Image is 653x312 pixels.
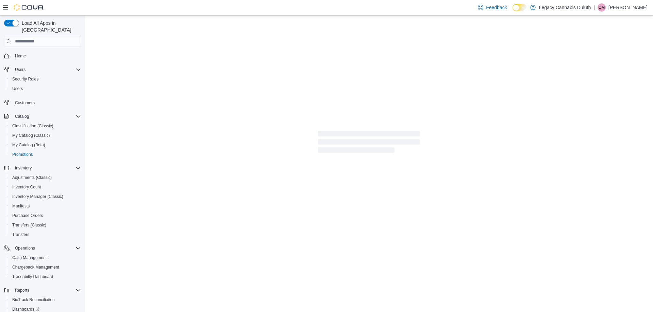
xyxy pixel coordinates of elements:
[15,288,29,293] span: Reports
[10,212,81,220] span: Purchase Orders
[10,296,81,304] span: BioTrack Reconciliation
[7,192,84,201] button: Inventory Manager (Classic)
[12,66,28,74] button: Users
[10,141,48,149] a: My Catalog (Beta)
[1,243,84,253] button: Operations
[593,3,595,12] p: |
[12,52,29,60] a: Home
[12,232,29,237] span: Transfers
[7,131,84,140] button: My Catalog (Classic)
[7,253,84,262] button: Cash Management
[7,295,84,305] button: BioTrack Reconciliation
[10,122,81,130] span: Classification (Classic)
[12,112,81,121] span: Catalog
[10,131,53,140] a: My Catalog (Classic)
[1,97,84,107] button: Customers
[10,273,56,281] a: Traceabilty Dashboard
[12,222,46,228] span: Transfers (Classic)
[15,165,32,171] span: Inventory
[10,212,46,220] a: Purchase Orders
[12,164,81,172] span: Inventory
[12,213,43,218] span: Purchase Orders
[10,231,81,239] span: Transfers
[10,131,81,140] span: My Catalog (Classic)
[10,231,32,239] a: Transfers
[12,194,63,199] span: Inventory Manager (Classic)
[10,254,81,262] span: Cash Management
[12,86,23,91] span: Users
[12,99,37,107] a: Customers
[1,51,84,61] button: Home
[14,4,44,11] img: Cova
[7,84,84,93] button: Users
[10,221,49,229] a: Transfers (Classic)
[15,53,26,59] span: Home
[513,4,527,11] input: Dark Mode
[12,264,59,270] span: Chargeback Management
[7,262,84,272] button: Chargeback Management
[12,255,47,260] span: Cash Management
[12,175,52,180] span: Adjustments (Classic)
[10,173,54,182] a: Adjustments (Classic)
[12,297,55,302] span: BioTrack Reconciliation
[12,142,45,148] span: My Catalog (Beta)
[12,152,33,157] span: Promotions
[12,133,50,138] span: My Catalog (Classic)
[12,76,38,82] span: Security Roles
[10,263,81,271] span: Chargeback Management
[10,221,81,229] span: Transfers (Classic)
[15,100,35,106] span: Customers
[10,183,81,191] span: Inventory Count
[7,220,84,230] button: Transfers (Classic)
[10,202,32,210] a: Manifests
[475,1,509,14] a: Feedback
[10,202,81,210] span: Manifests
[10,263,62,271] a: Chargeback Management
[7,272,84,281] button: Traceabilty Dashboard
[15,114,29,119] span: Catalog
[7,121,84,131] button: Classification (Classic)
[10,75,81,83] span: Security Roles
[12,164,34,172] button: Inventory
[10,254,49,262] a: Cash Management
[10,75,41,83] a: Security Roles
[599,3,605,12] span: CM
[12,244,38,252] button: Operations
[12,184,41,190] span: Inventory Count
[10,192,66,201] a: Inventory Manager (Classic)
[10,173,81,182] span: Adjustments (Classic)
[12,123,53,129] span: Classification (Classic)
[12,286,81,294] span: Reports
[513,11,513,12] span: Dark Mode
[12,274,53,279] span: Traceabilty Dashboard
[7,74,84,84] button: Security Roles
[12,203,30,209] span: Manifests
[12,66,81,74] span: Users
[10,141,81,149] span: My Catalog (Beta)
[10,122,56,130] a: Classification (Classic)
[12,98,81,107] span: Customers
[486,4,507,11] span: Feedback
[7,140,84,150] button: My Catalog (Beta)
[12,52,81,60] span: Home
[1,65,84,74] button: Users
[539,3,591,12] p: Legacy Cannabis Duluth
[1,112,84,121] button: Catalog
[12,286,32,294] button: Reports
[15,245,35,251] span: Operations
[1,286,84,295] button: Reports
[12,244,81,252] span: Operations
[598,3,606,12] div: Corey McCauley
[10,273,81,281] span: Traceabilty Dashboard
[19,20,81,33] span: Load All Apps in [GEOGRAPHIC_DATA]
[318,132,420,154] span: Loading
[12,112,32,121] button: Catalog
[10,192,81,201] span: Inventory Manager (Classic)
[1,163,84,173] button: Inventory
[10,85,26,93] a: Users
[7,201,84,211] button: Manifests
[10,150,81,159] span: Promotions
[12,307,39,312] span: Dashboards
[7,173,84,182] button: Adjustments (Classic)
[7,150,84,159] button: Promotions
